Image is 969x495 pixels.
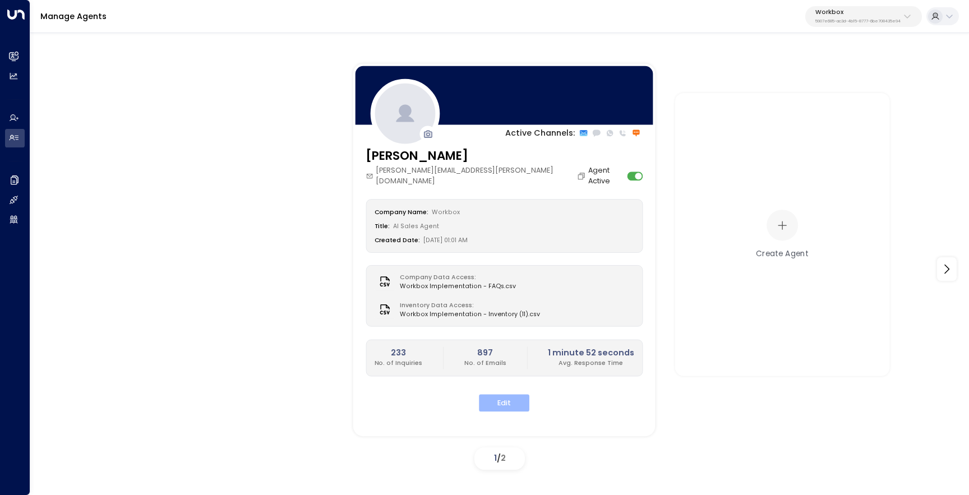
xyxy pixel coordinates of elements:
h3: [PERSON_NAME] [366,147,588,165]
span: 2 [501,452,506,464]
label: Inventory Data Access: [400,301,535,310]
p: No. of Inquiries [375,359,423,368]
span: Workbox [432,208,460,216]
span: 1 [494,452,497,464]
button: Workbox5907e685-ac3d-4b15-8777-6be708435e94 [805,6,922,27]
h2: 897 [464,347,506,359]
label: Created Date: [375,237,421,245]
p: Workbox [815,9,901,16]
button: Edit [479,395,529,412]
label: Agent Active [588,166,624,187]
p: Active Channels: [505,127,575,140]
h2: 1 minute 52 seconds [548,347,634,359]
span: [DATE] 01:01 AM [423,237,468,245]
span: Workbox Implementation - FAQs.csv [400,282,516,291]
h2: 233 [375,347,423,359]
span: AI Sales Agent [393,223,439,231]
p: 5907e685-ac3d-4b15-8777-6be708435e94 [815,19,901,24]
label: Title: [375,223,390,231]
label: Company Data Access: [400,273,511,282]
div: / [474,447,525,470]
div: [PERSON_NAME][EMAIL_ADDRESS][PERSON_NAME][DOMAIN_NAME] [366,166,588,187]
a: Manage Agents [40,11,107,22]
span: Workbox Implementation - Inventory (11).csv [400,310,540,319]
button: Copy [577,172,588,181]
div: Create Agent [756,248,809,260]
p: Avg. Response Time [548,359,634,368]
label: Company Name: [375,208,429,216]
p: No. of Emails [464,359,506,368]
